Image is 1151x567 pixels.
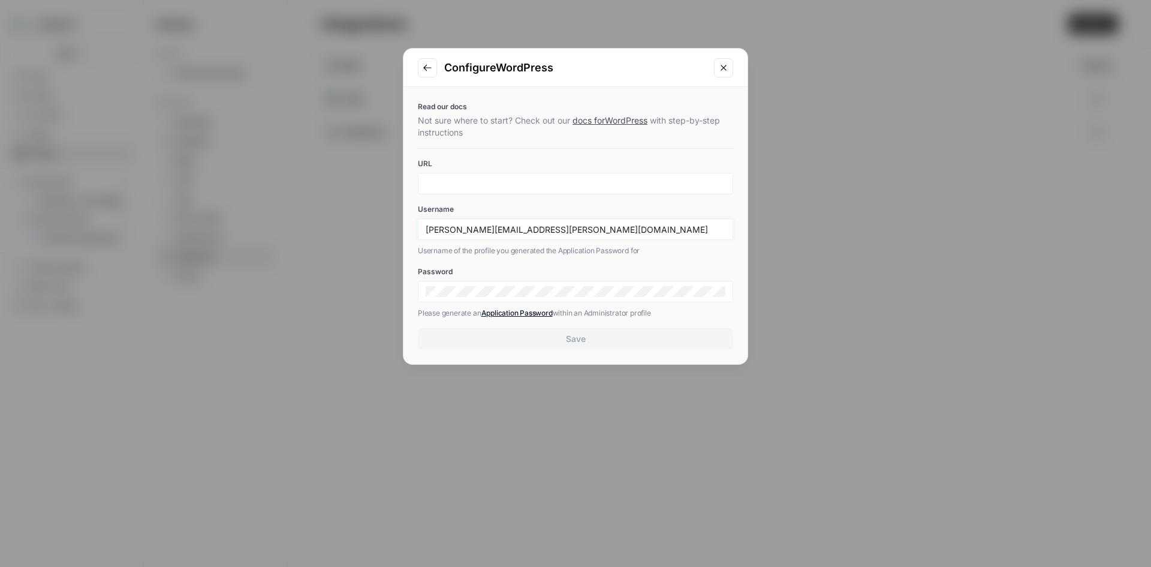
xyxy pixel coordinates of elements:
[418,266,733,277] label: Password
[418,245,733,257] p: Username of the profile you generated the Application Password for
[418,115,733,139] p: Not sure where to start? Check out our with step-by-step instructions
[481,308,553,317] a: Application Password
[714,58,733,77] button: Close modal
[444,59,707,76] h2: Configure WordPress
[573,115,647,125] a: docs forWordPress
[418,204,733,215] label: Username
[418,101,733,112] p: Read our docs
[566,333,586,345] div: Save
[418,158,733,169] label: URL
[418,307,733,319] p: Please generate an within an Administrator profile
[418,58,437,77] button: Go to previous step
[418,328,733,350] button: Save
